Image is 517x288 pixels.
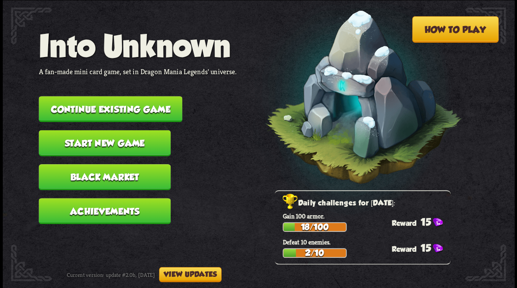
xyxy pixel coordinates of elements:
button: Start new game [38,130,171,156]
button: Continue existing game [38,96,182,122]
h2: Daily challenges for [DATE]: [282,197,450,210]
div: Current version: update #2.0b, [DATE] [67,267,222,282]
button: Achievements [38,198,171,224]
div: 2/10 [283,249,346,256]
img: Golden_Trophy_Icon.png [282,193,298,210]
button: How to play [412,16,498,43]
div: 15 [392,242,451,253]
button: View updates [159,267,222,282]
div: 15 [392,216,451,227]
button: Black Market [38,164,171,190]
p: Gain 100 armor. [282,211,450,220]
p: Defeat 10 enemies. [282,237,450,246]
h1: Into Unknown [38,28,236,63]
p: A fan-made mini card game, set in Dragon Mania Legends' universe. [38,67,236,76]
div: 18/100 [283,223,346,230]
